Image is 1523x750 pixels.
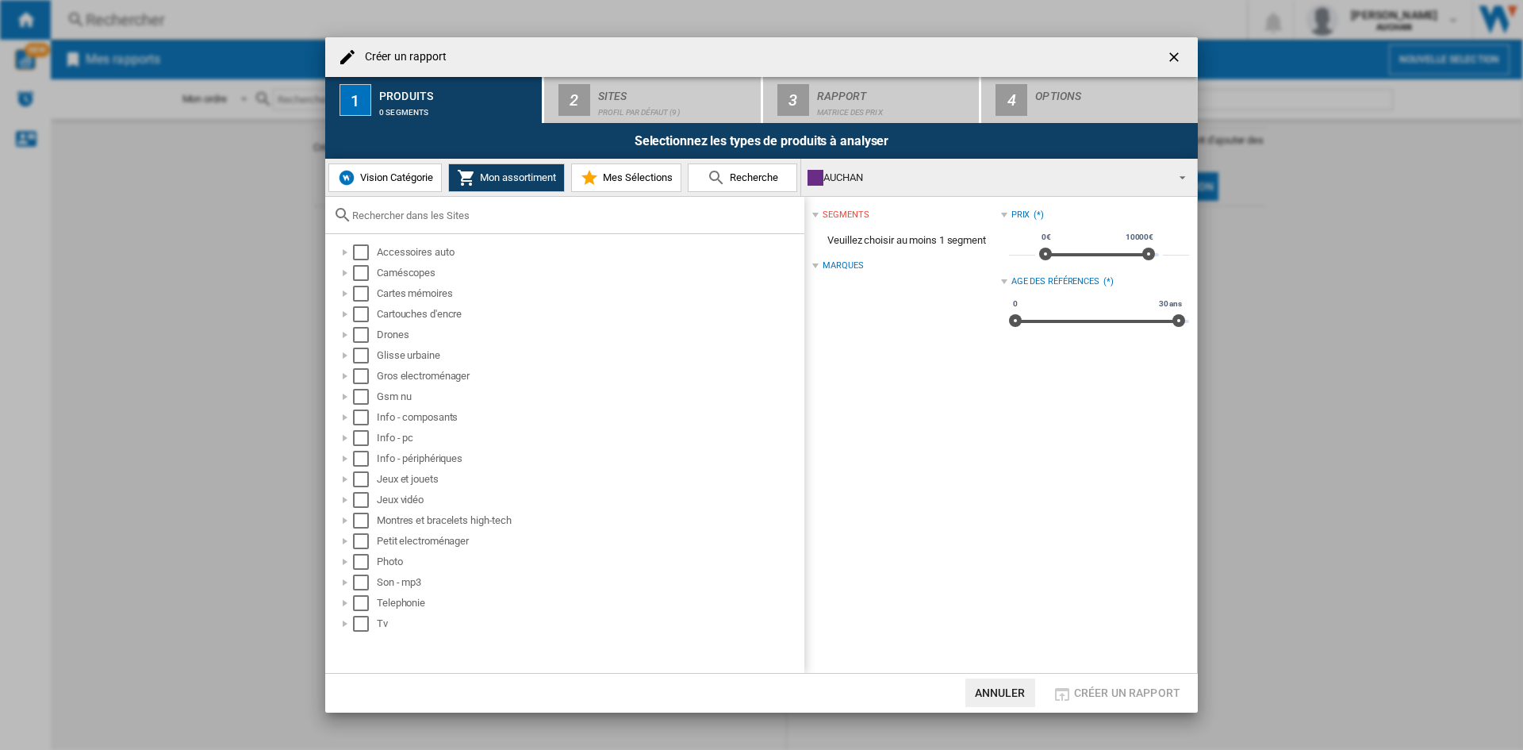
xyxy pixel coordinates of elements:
div: Caméscopes [377,265,802,281]
div: Glisse urbaine [377,348,802,363]
div: Montres et bracelets high-tech [377,513,802,529]
md-checkbox: Select [353,554,377,570]
div: Info - périphériques [377,451,802,467]
md-checkbox: Select [353,595,377,611]
md-checkbox: Select [353,533,377,549]
span: Créer un rapport [1074,687,1180,699]
span: Veuillez choisir au moins 1 segment [812,225,1000,256]
md-checkbox: Select [353,327,377,343]
div: Cartes mémoires [377,286,802,302]
div: Marques [823,260,863,272]
span: Vision Catégorie [356,171,433,183]
div: AUCHAN [808,167,1165,189]
div: Age des références [1011,275,1099,288]
div: Accessoires auto [377,244,802,260]
div: 1 [340,84,371,116]
div: Info - composants [377,410,802,425]
div: Produits [379,83,535,100]
button: Mes Sélections [571,163,681,192]
md-checkbox: Select [353,244,377,260]
div: Son - mp3 [377,575,802,590]
span: Mes Sélections [599,171,673,183]
div: 3 [777,84,809,116]
md-checkbox: Select [353,368,377,384]
button: Vision Catégorie [328,163,442,192]
div: Profil par défaut (9) [598,100,754,117]
div: Cartouches d'encre [377,306,802,322]
div: Rapport [817,83,973,100]
div: Prix [1011,209,1030,221]
div: segments [823,209,869,221]
button: 3 Rapport Matrice des prix [763,77,981,123]
div: Selectionnez les types de produits à analyser [325,123,1198,159]
md-checkbox: Select [353,492,377,508]
md-checkbox: Select [353,410,377,425]
div: Telephonie [377,595,802,611]
md-checkbox: Select [353,286,377,302]
button: Créer un rapport [1048,679,1185,707]
div: Jeux vidéo [377,492,802,508]
div: Options [1035,83,1191,100]
div: Drones [377,327,802,343]
div: Tv [377,616,802,632]
div: Photo [377,554,802,570]
button: Recherche [688,163,797,192]
h4: Créer un rapport [357,49,447,65]
div: Sites [598,83,754,100]
input: Rechercher dans les Sites [352,210,796,221]
span: 0€ [1039,231,1053,244]
md-checkbox: Select [353,513,377,529]
div: Petit electroménager [377,533,802,549]
md-checkbox: Select [353,616,377,632]
md-checkbox: Select [353,389,377,405]
span: Mon assortiment [476,171,556,183]
div: 2 [558,84,590,116]
span: 10000€ [1123,231,1156,244]
span: 0 [1011,298,1020,310]
md-checkbox: Select [353,430,377,446]
md-checkbox: Select [353,306,377,322]
span: Recherche [726,171,778,183]
md-checkbox: Select [353,265,377,281]
div: Info - pc [377,430,802,446]
div: 0 segments [379,100,535,117]
div: Matrice des prix [817,100,973,117]
div: 4 [996,84,1027,116]
button: Mon assortiment [448,163,565,192]
button: 1 Produits 0 segments [325,77,543,123]
div: Jeux et jouets [377,471,802,487]
md-checkbox: Select [353,575,377,590]
img: wiser-icon-blue.png [337,168,356,187]
ng-md-icon: getI18NText('BUTTONS.CLOSE_DIALOG') [1166,49,1185,68]
md-checkbox: Select [353,451,377,467]
button: Annuler [965,679,1035,707]
button: 4 Options [981,77,1198,123]
md-checkbox: Select [353,348,377,363]
div: Gsm nu [377,389,802,405]
md-checkbox: Select [353,471,377,487]
button: getI18NText('BUTTONS.CLOSE_DIALOG') [1160,41,1191,73]
button: 2 Sites Profil par défaut (9) [544,77,762,123]
div: Gros electroménager [377,368,802,384]
span: 30 ans [1157,298,1184,310]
